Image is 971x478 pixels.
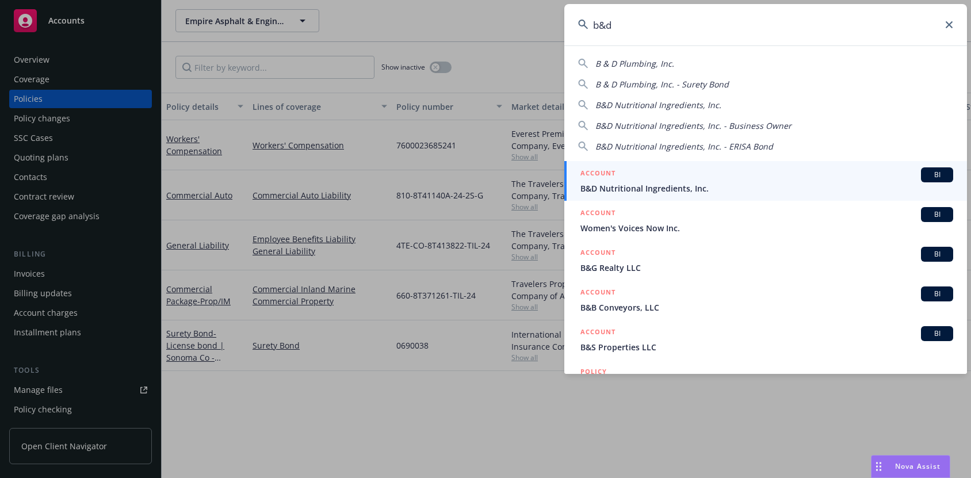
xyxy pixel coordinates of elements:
span: B&S Properties LLC [580,341,953,353]
a: ACCOUNTBIB&G Realty LLC [564,240,967,280]
span: BI [926,289,949,299]
span: BI [926,249,949,259]
div: Drag to move [871,456,886,477]
h5: ACCOUNT [580,326,616,340]
input: Search... [564,4,967,45]
span: Nova Assist [895,461,941,471]
h5: ACCOUNT [580,207,616,221]
h5: ACCOUNT [580,247,616,261]
h5: ACCOUNT [580,286,616,300]
h5: ACCOUNT [580,167,616,181]
span: B&B Conveyors, LLC [580,301,953,313]
span: B & D Plumbing, Inc. [595,58,674,69]
h5: POLICY [580,366,607,377]
span: BI [926,209,949,220]
a: ACCOUNTBIB&S Properties LLC [564,320,967,360]
span: BI [926,328,949,339]
span: B & D Plumbing, Inc. - Surety Bond [595,79,729,90]
a: ACCOUNTBIWomen's Voices Now Inc. [564,201,967,240]
span: BI [926,170,949,180]
span: B&D Nutritional Ingredients, Inc. - ERISA Bond [595,141,773,152]
span: B&D Nutritional Ingredients, Inc. - Business Owner [595,120,792,131]
a: ACCOUNTBIB&B Conveyors, LLC [564,280,967,320]
span: B&D Nutritional Ingredients, Inc. [580,182,953,194]
a: ACCOUNTBIB&D Nutritional Ingredients, Inc. [564,161,967,201]
span: B&G Realty LLC [580,262,953,274]
span: B&D Nutritional Ingredients, Inc. [595,100,721,110]
button: Nova Assist [871,455,950,478]
a: POLICY [564,360,967,409]
span: Women's Voices Now Inc. [580,222,953,234]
